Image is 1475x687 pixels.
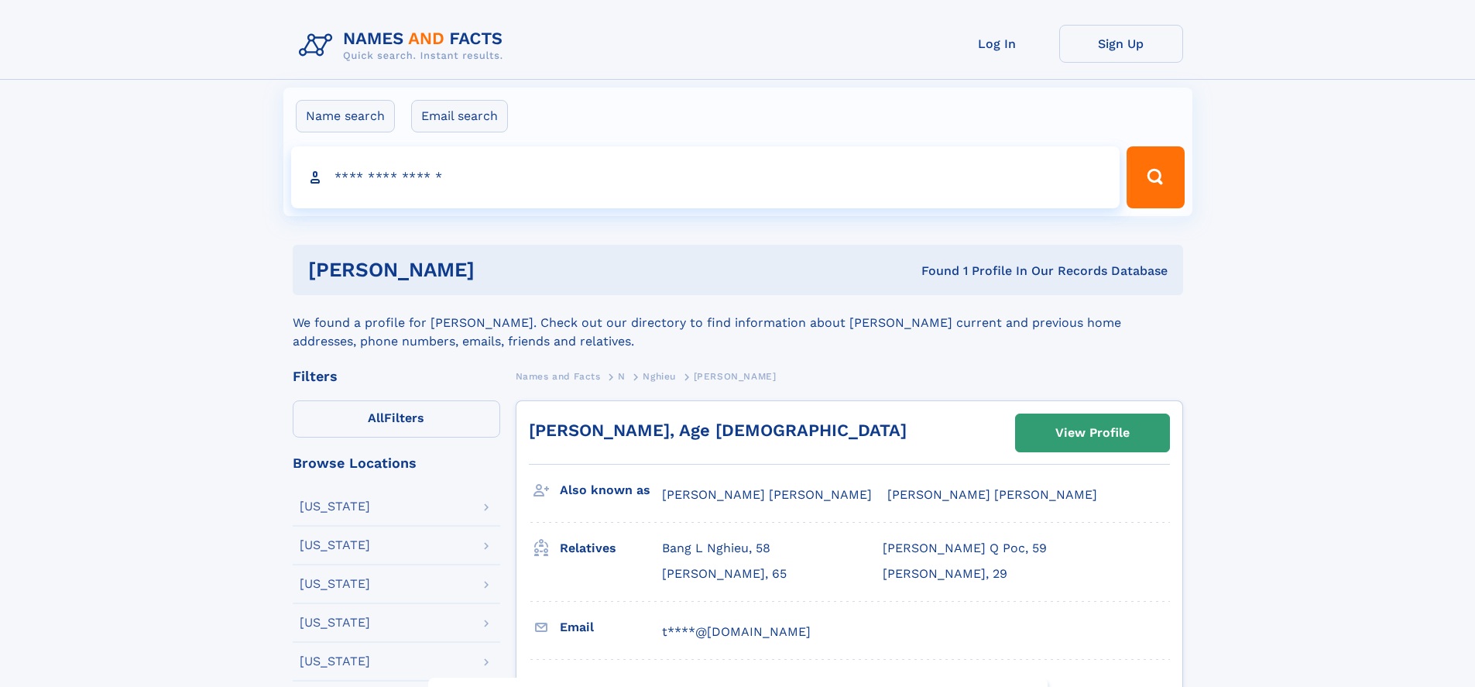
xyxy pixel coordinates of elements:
[308,260,698,280] h1: [PERSON_NAME]
[516,366,601,386] a: Names and Facts
[291,146,1120,208] input: search input
[618,371,626,382] span: N
[618,366,626,386] a: N
[662,540,770,557] a: Bang L Nghieu, 58
[293,369,500,383] div: Filters
[694,371,777,382] span: [PERSON_NAME]
[300,500,370,513] div: [US_STATE]
[411,100,508,132] label: Email search
[293,295,1183,351] div: We found a profile for [PERSON_NAME]. Check out our directory to find information about [PERSON_N...
[529,421,907,440] a: [PERSON_NAME], Age [DEMOGRAPHIC_DATA]
[643,366,676,386] a: Nghieu
[662,565,787,582] a: [PERSON_NAME], 65
[1055,415,1130,451] div: View Profile
[560,535,662,562] h3: Relatives
[293,456,500,470] div: Browse Locations
[1127,146,1184,208] button: Search Button
[935,25,1059,63] a: Log In
[296,100,395,132] label: Name search
[293,25,516,67] img: Logo Names and Facts
[300,578,370,590] div: [US_STATE]
[662,487,872,502] span: [PERSON_NAME] [PERSON_NAME]
[560,614,662,641] h3: Email
[300,655,370,668] div: [US_STATE]
[368,410,384,425] span: All
[698,263,1168,280] div: Found 1 Profile In Our Records Database
[1016,414,1169,452] a: View Profile
[887,487,1097,502] span: [PERSON_NAME] [PERSON_NAME]
[883,565,1007,582] a: [PERSON_NAME], 29
[293,400,500,438] label: Filters
[643,371,676,382] span: Nghieu
[300,539,370,551] div: [US_STATE]
[560,477,662,503] h3: Also known as
[883,540,1047,557] a: [PERSON_NAME] Q Poc, 59
[300,617,370,629] div: [US_STATE]
[1059,25,1183,63] a: Sign Up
